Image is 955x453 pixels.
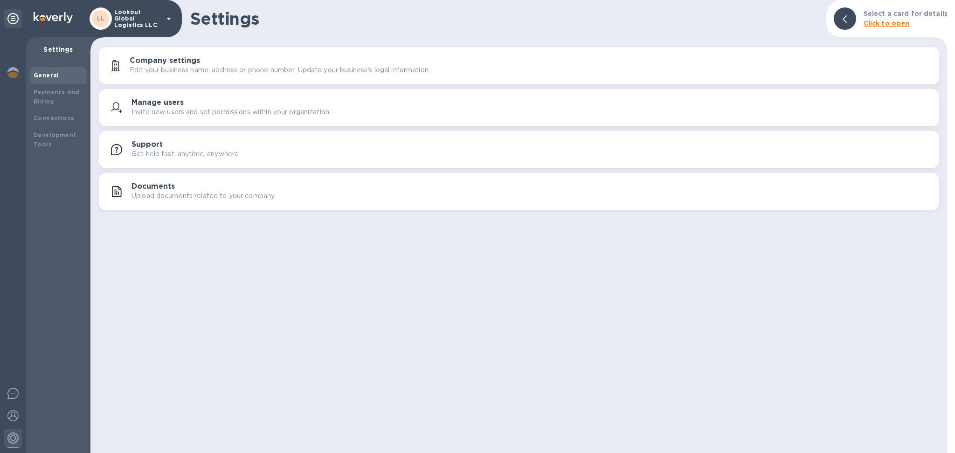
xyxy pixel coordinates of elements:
p: Get help fast, anytime, anywhere [131,149,239,159]
button: Company settingsEdit your business name, address or phone number. Update your business's legal in... [99,47,939,84]
h1: Settings [190,9,819,28]
b: Click to open [864,20,910,27]
p: Edit your business name, address or phone number. Update your business's legal information. [130,65,430,75]
b: Connections [34,115,74,122]
button: SupportGet help fast, anytime, anywhere [99,131,939,168]
p: Settings [34,45,83,54]
button: Manage usersInvite new users and set permissions within your organization. [99,89,939,126]
p: Invite new users and set permissions within your organization. [131,107,331,117]
p: Upload documents related to your company. [131,191,276,201]
b: Payments And Billing [34,89,80,105]
b: LL [97,15,105,22]
h3: Manage users [131,98,184,107]
button: DocumentsUpload documents related to your company. [99,173,939,210]
h3: Support [131,140,163,149]
div: Unpin categories [4,9,22,28]
b: General [34,72,59,79]
p: Lookout Global Logistics LLC [114,9,161,28]
h3: Company settings [130,56,200,65]
b: Development Tools [34,131,76,148]
img: Logo [34,12,73,23]
b: Select a card for details [864,10,948,17]
h3: Documents [131,182,175,191]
